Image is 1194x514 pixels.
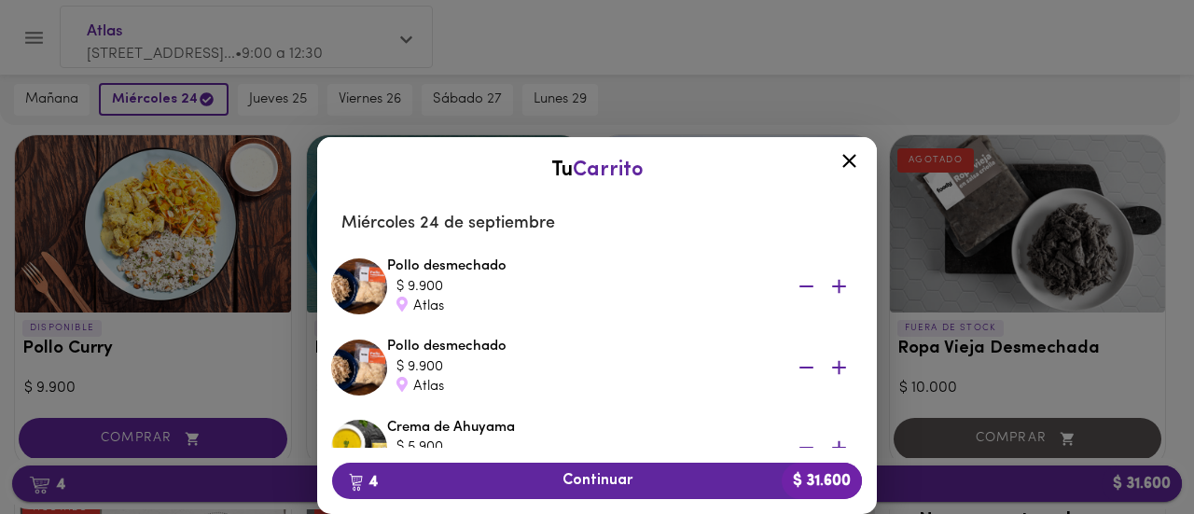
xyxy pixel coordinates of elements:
[396,297,770,316] div: Atlas
[349,473,363,492] img: cart.png
[396,438,770,457] div: $ 5.900
[331,258,387,314] img: Pollo desmechado
[387,418,863,478] div: Crema de Ahuyama
[347,472,847,490] span: Continuar
[1086,406,1175,495] iframe: Messagebird Livechat Widget
[396,357,770,377] div: $ 9.900
[326,201,868,246] li: Miércoles 24 de septiembre
[782,463,862,499] b: $ 31.600
[573,160,644,181] span: Carrito
[396,277,770,297] div: $ 9.900
[331,340,387,396] img: Pollo desmechado
[387,337,863,396] div: Pollo desmechado
[336,156,858,185] div: Tu
[331,420,387,476] img: Crema de Ahuyama
[396,377,770,396] div: Atlas
[338,469,389,493] b: 4
[387,257,863,316] div: Pollo desmechado
[332,463,862,499] button: 4Continuar$ 31.600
